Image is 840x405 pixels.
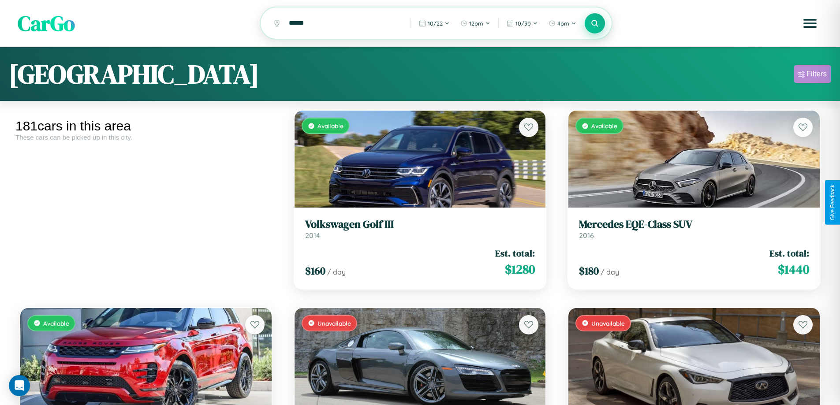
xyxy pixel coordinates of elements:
span: 12pm [469,20,483,27]
button: 10/30 [502,16,542,30]
span: CarGo [18,9,75,38]
span: Available [317,122,343,130]
span: $ 180 [579,264,599,278]
span: Available [591,122,617,130]
button: Filters [794,65,831,83]
div: Open Intercom Messenger [9,375,30,396]
h3: Volkswagen Golf III [305,218,535,231]
span: $ 1280 [505,260,535,278]
span: Est. total: [769,247,809,260]
div: Give Feedback [829,185,836,220]
span: $ 1440 [778,260,809,278]
div: 181 cars in this area [15,119,276,134]
a: Volkswagen Golf III2014 [305,218,535,240]
span: 2016 [579,231,594,240]
button: 12pm [456,16,495,30]
button: 4pm [544,16,581,30]
span: 10 / 30 [515,20,531,27]
span: 10 / 22 [428,20,443,27]
div: Filters [806,70,827,78]
h3: Mercedes EQE-Class SUV [579,218,809,231]
span: 4pm [557,20,569,27]
button: 10/22 [414,16,454,30]
div: These cars can be picked up in this city. [15,134,276,141]
h1: [GEOGRAPHIC_DATA] [9,56,259,92]
span: / day [601,268,619,276]
a: Mercedes EQE-Class SUV2016 [579,218,809,240]
button: Open menu [798,11,822,36]
span: Available [43,320,69,327]
span: Unavailable [591,320,625,327]
span: Unavailable [317,320,351,327]
span: $ 160 [305,264,325,278]
span: 2014 [305,231,320,240]
span: / day [327,268,346,276]
span: Est. total: [495,247,535,260]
